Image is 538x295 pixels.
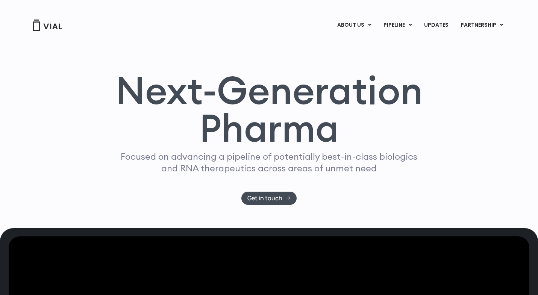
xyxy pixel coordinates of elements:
[241,192,297,205] a: Get in touch
[118,151,421,174] p: Focused on advancing a pipeline of potentially best-in-class biologics and RNA therapeutics acros...
[247,195,282,201] span: Get in touch
[455,19,509,32] a: PARTNERSHIPMenu Toggle
[418,19,454,32] a: UPDATES
[106,71,432,147] h1: Next-Generation Pharma
[377,19,418,32] a: PIPELINEMenu Toggle
[331,19,377,32] a: ABOUT USMenu Toggle
[32,20,62,31] img: Vial Logo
